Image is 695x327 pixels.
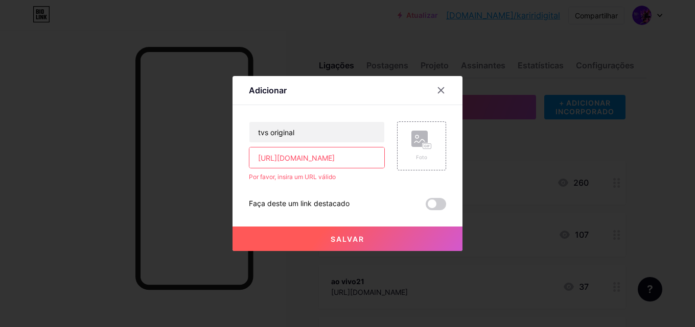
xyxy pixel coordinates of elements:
[249,173,336,181] font: Por favor, insira um URL válido
[331,235,364,243] font: Salvar
[249,85,287,95] font: Adicionar
[233,227,462,251] button: Salvar
[416,154,427,160] font: Foto
[249,122,384,142] input: Título
[249,199,350,208] font: Faça deste um link destacado
[249,147,384,168] input: URL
